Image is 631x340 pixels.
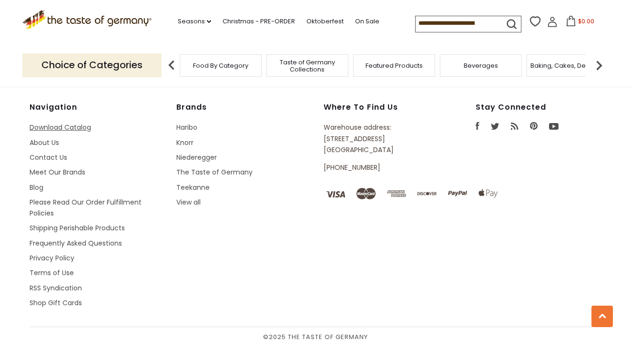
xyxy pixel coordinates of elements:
a: Taste of Germany Collections [269,59,346,73]
h4: Where to find us [324,103,432,112]
a: Meet Our Brands [30,167,85,177]
img: next arrow [590,56,609,75]
a: Please Read Our Order Fulfillment Policies [30,197,142,218]
a: Featured Products [366,62,423,69]
p: Warehouse address: [STREET_ADDRESS] [GEOGRAPHIC_DATA] [324,122,432,155]
button: $0.00 [560,16,600,30]
img: previous arrow [162,56,181,75]
a: The Taste of Germany [176,167,253,177]
a: Haribo [176,123,197,132]
a: Download Catalog [30,123,91,132]
a: Food By Category [193,62,248,69]
a: Terms of Use [30,268,74,278]
h4: Brands [176,103,314,112]
a: Contact Us [30,153,67,162]
a: Knorr [176,138,193,147]
h4: Stay Connected [476,103,601,112]
a: Frequently Asked Questions [30,238,122,248]
a: Privacy Policy [30,253,74,263]
a: On Sale [355,16,379,27]
span: $0.00 [578,17,594,25]
a: Teekanne [176,183,210,192]
a: About Us [30,138,59,147]
a: RSS Syndication [30,283,82,293]
p: [PHONE_NUMBER] [324,162,432,173]
a: Beverages [464,62,498,69]
a: Baking, Cakes, Desserts [530,62,604,69]
h4: Navigation [30,103,167,112]
p: Choice of Categories [22,53,162,77]
a: Oktoberfest [306,16,344,27]
a: Seasons [178,16,211,27]
a: Shipping Perishable Products [30,223,125,233]
a: View all [176,197,201,207]
a: Christmas - PRE-ORDER [223,16,295,27]
a: Niederegger [176,153,217,162]
a: Shop Gift Cards [30,298,82,308]
a: Blog [30,183,43,192]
